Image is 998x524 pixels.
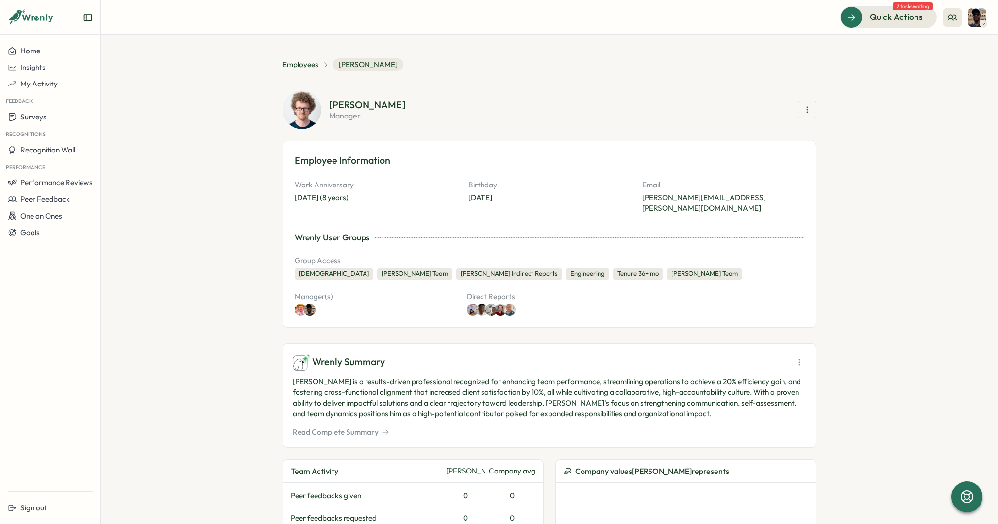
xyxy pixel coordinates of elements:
div: [DATE] (8 years) [295,192,457,203]
p: Birthday [468,180,631,190]
span: Performance Reviews [20,178,93,187]
span: [PERSON_NAME] [333,58,403,71]
span: Sign out [20,503,47,512]
div: Peer feedbacks given [291,490,442,501]
div: 0 [489,513,535,524]
div: Company avg [489,466,535,476]
span: My Activity [20,79,58,88]
img: Tristan Bailey [504,304,516,316]
a: Noor ul ain [490,304,502,316]
p: Email [642,180,804,190]
div: [DEMOGRAPHIC_DATA] [295,268,373,280]
img: Joe Barber [283,90,321,129]
div: Team Activity [291,465,442,477]
p: Direct Reports [467,291,632,302]
a: Tristan Bailey [514,304,525,316]
button: Expand sidebar [83,13,93,22]
img: Jamalah Bryan [304,304,316,316]
div: Wrenly User Groups [295,231,370,244]
a: Naomi Gotts [502,304,514,316]
div: [PERSON_NAME] [446,466,485,476]
div: Tenure 36+ mo [613,268,663,280]
span: Goals [20,228,40,237]
div: [PERSON_NAME] Team [377,268,452,280]
div: [PERSON_NAME] Indirect Reports [456,268,562,280]
div: Peer feedbacks requested [291,513,442,524]
span: Quick Actions [870,11,923,23]
img: Larry Sule-Balogun [476,304,488,316]
span: Recognition Wall [20,145,75,154]
p: Manager(s) [295,291,459,302]
div: 0 [489,490,535,501]
div: 0 [446,513,485,524]
p: Work Anniversary [295,180,457,190]
p: [PERSON_NAME] is a results-driven professional recognized for enhancing team performance, streaml... [293,376,806,419]
span: 2 tasks waiting [893,2,933,10]
a: Larry Sule-Balogun [479,304,490,316]
img: Leanne Zammit [467,304,479,316]
h3: Employee Information [295,153,804,168]
span: Peer Feedback [20,194,70,203]
span: Home [20,46,40,55]
span: Insights [20,63,46,72]
p: manager [329,112,406,119]
p: [PERSON_NAME][EMAIL_ADDRESS][PERSON_NAME][DOMAIN_NAME] [642,192,804,214]
span: Wrenly Summary [312,355,385,370]
span: One on Ones [20,211,62,220]
div: [PERSON_NAME] Team [667,268,742,280]
button: Quick Actions [840,6,937,28]
div: Engineering [566,268,609,280]
img: Jamalah Bryan [968,8,986,27]
a: Jamalah Bryan [306,304,318,316]
div: 0 [446,490,485,501]
img: Naomi Gotts [495,304,506,316]
img: Noor ul ain [485,304,497,316]
span: Surveys [20,112,47,121]
div: [PERSON_NAME] [329,100,406,110]
a: Employees [283,59,318,70]
p: [DATE] [468,192,631,203]
button: Read Complete Summary [293,427,389,438]
span: Company values [PERSON_NAME] represents [575,465,729,477]
p: Group Access [295,255,804,266]
img: David Kavanagh [295,304,306,316]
